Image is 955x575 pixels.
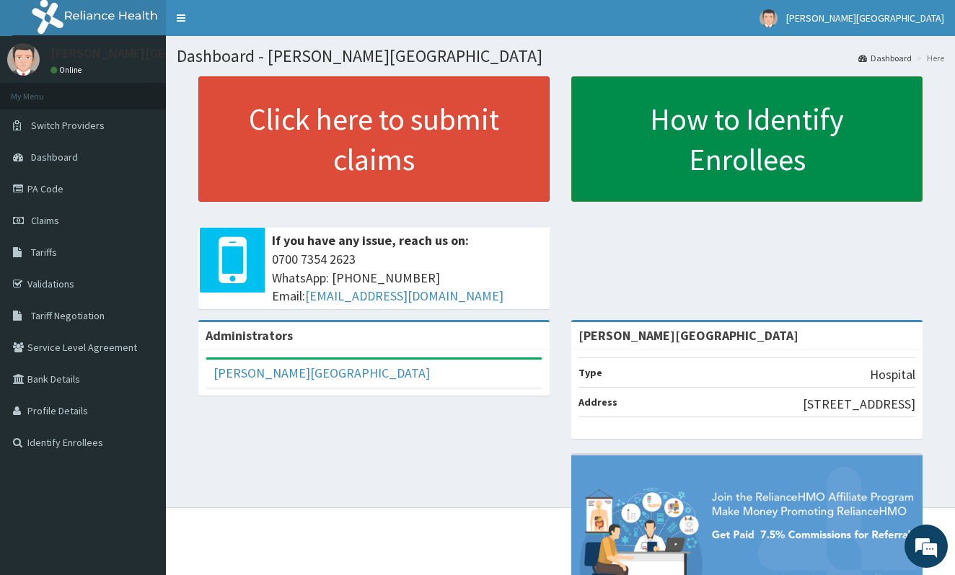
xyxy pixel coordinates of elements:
span: Switch Providers [31,119,105,132]
p: Hospital [870,365,915,384]
p: [STREET_ADDRESS] [803,395,915,414]
a: How to Identify Enrollees [571,76,923,202]
span: We're online! [84,182,199,327]
span: 0700 7354 2623 WhatsApp: [PHONE_NUMBER] Email: [272,250,542,306]
img: d_794563401_company_1708531726252_794563401 [27,72,58,108]
a: Click here to submit claims [198,76,550,202]
div: Chat with us now [75,81,242,99]
div: Minimize live chat window [237,7,271,42]
li: Here [913,52,944,64]
b: Address [578,396,617,409]
span: [PERSON_NAME][GEOGRAPHIC_DATA] [786,12,944,24]
textarea: Type your message and hit 'Enter' [7,393,275,444]
a: [PERSON_NAME][GEOGRAPHIC_DATA] [214,365,430,381]
a: [EMAIL_ADDRESS][DOMAIN_NAME] [305,287,503,304]
img: User Image [7,43,40,76]
b: Type [578,366,602,379]
span: Dashboard [31,151,78,164]
strong: [PERSON_NAME][GEOGRAPHIC_DATA] [578,327,798,344]
h1: Dashboard - [PERSON_NAME][GEOGRAPHIC_DATA] [177,47,944,66]
span: Tariffs [31,246,57,259]
b: Administrators [206,327,293,344]
span: Tariff Negotiation [31,309,105,322]
a: Online [50,65,85,75]
span: Claims [31,214,59,227]
a: Dashboard [858,52,912,64]
img: User Image [760,9,778,27]
p: [PERSON_NAME][GEOGRAPHIC_DATA] [50,47,264,60]
b: If you have any issue, reach us on: [272,232,469,249]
